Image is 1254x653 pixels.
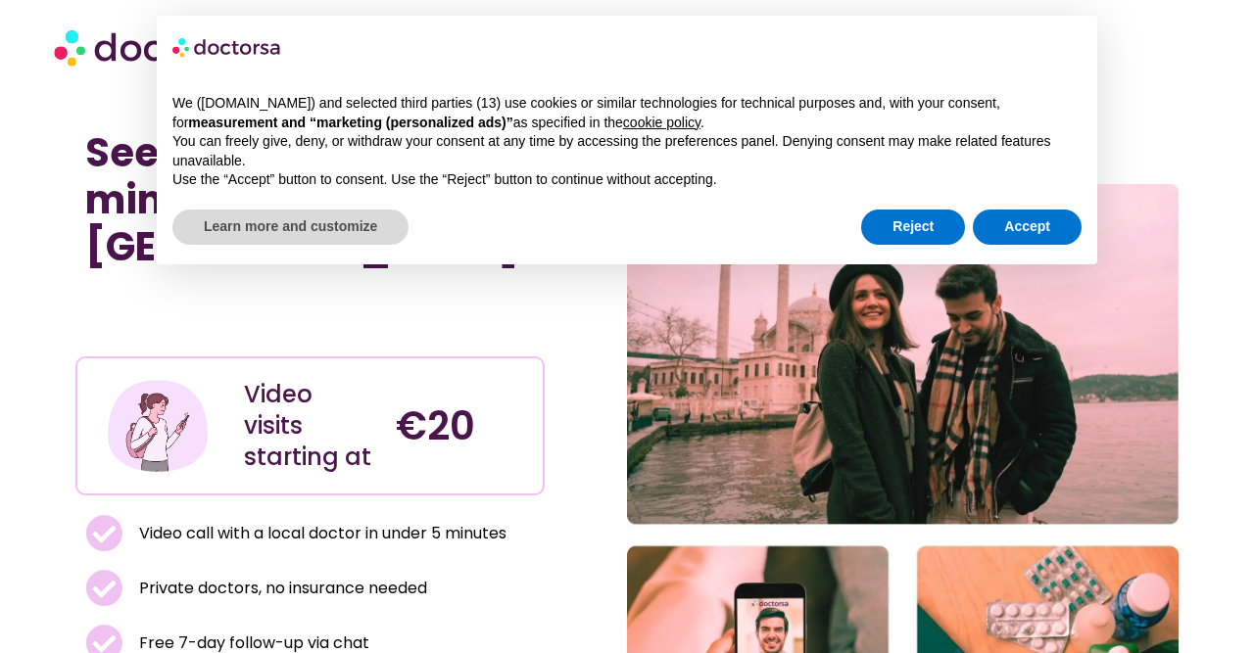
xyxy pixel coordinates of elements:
h1: See a doctor online in minutes in [GEOGRAPHIC_DATA] [85,129,535,270]
button: Reject [861,210,965,245]
iframe: Customer reviews powered by Trustpilot [85,290,379,313]
a: cookie policy [623,115,700,130]
iframe: Customer reviews powered by Trustpilot [85,313,535,337]
button: Accept [973,210,1082,245]
strong: measurement and “marketing (personalized ads)” [188,115,512,130]
button: Learn more and customize [172,210,409,245]
p: Use the “Accept” button to consent. Use the “Reject” button to continue without accepting. [172,170,1082,190]
div: Video visits starting at [244,379,376,473]
p: We ([DOMAIN_NAME]) and selected third parties (13) use cookies or similar technologies for techni... [172,94,1082,132]
img: logo [172,31,282,63]
span: Private doctors, no insurance needed [134,575,427,602]
img: Illustration depicting a young woman in a casual outfit, engaged with her smartphone. She has a p... [105,373,211,479]
h4: €20 [396,402,528,449]
span: Video call with a local doctor in under 5 minutes [134,520,506,547]
p: You can freely give, deny, or withdraw your consent at any time by accessing the preferences pane... [172,132,1082,170]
